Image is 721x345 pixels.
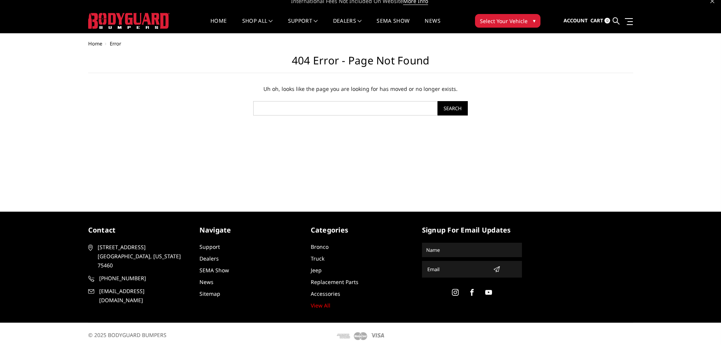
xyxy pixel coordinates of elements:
a: News [425,18,440,33]
a: Support [199,243,220,250]
input: Search [438,101,468,116]
h5: Navigate [199,225,299,235]
a: Home [88,40,102,47]
span: Cart [590,17,603,24]
span: Select Your Vehicle [480,17,528,25]
h1: 404 Error - Page not found [88,54,633,73]
a: Sitemap [199,290,220,297]
span: [STREET_ADDRESS] [GEOGRAPHIC_DATA], [US_STATE] 75460 [98,243,185,270]
a: Dealers [333,18,362,33]
span: [PHONE_NUMBER] [99,274,187,283]
h5: contact [88,225,188,235]
a: Support [288,18,318,33]
img: BODYGUARD BUMPERS [88,13,170,29]
a: SEMA Show [199,267,229,274]
span: 0 [604,18,610,23]
a: SEMA Show [377,18,410,33]
a: Jeep [311,267,322,274]
span: Account [564,17,588,24]
span: ▾ [533,17,536,25]
a: Truck [311,255,324,262]
h5: Categories [311,225,411,235]
span: Error [110,40,121,47]
a: Account [564,11,588,31]
a: News [199,278,213,286]
h5: signup for email updates [422,225,522,235]
p: Uh oh, looks like the page you are looking for has moved or no longer exists. [182,84,539,94]
input: Name [423,244,521,256]
a: Bronco [311,243,329,250]
span: [EMAIL_ADDRESS][DOMAIN_NAME] [99,287,187,305]
button: Select Your Vehicle [475,14,540,28]
a: Accessories [311,290,340,297]
a: Replacement Parts [311,278,358,286]
input: Email [424,263,490,275]
a: View All [311,302,330,309]
a: [PHONE_NUMBER] [88,274,188,283]
a: Cart 0 [590,11,610,31]
a: Home [210,18,227,33]
a: [EMAIL_ADDRESS][DOMAIN_NAME] [88,287,188,305]
a: Dealers [199,255,219,262]
a: shop all [242,18,273,33]
span: © 2025 BODYGUARD BUMPERS [88,331,167,339]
